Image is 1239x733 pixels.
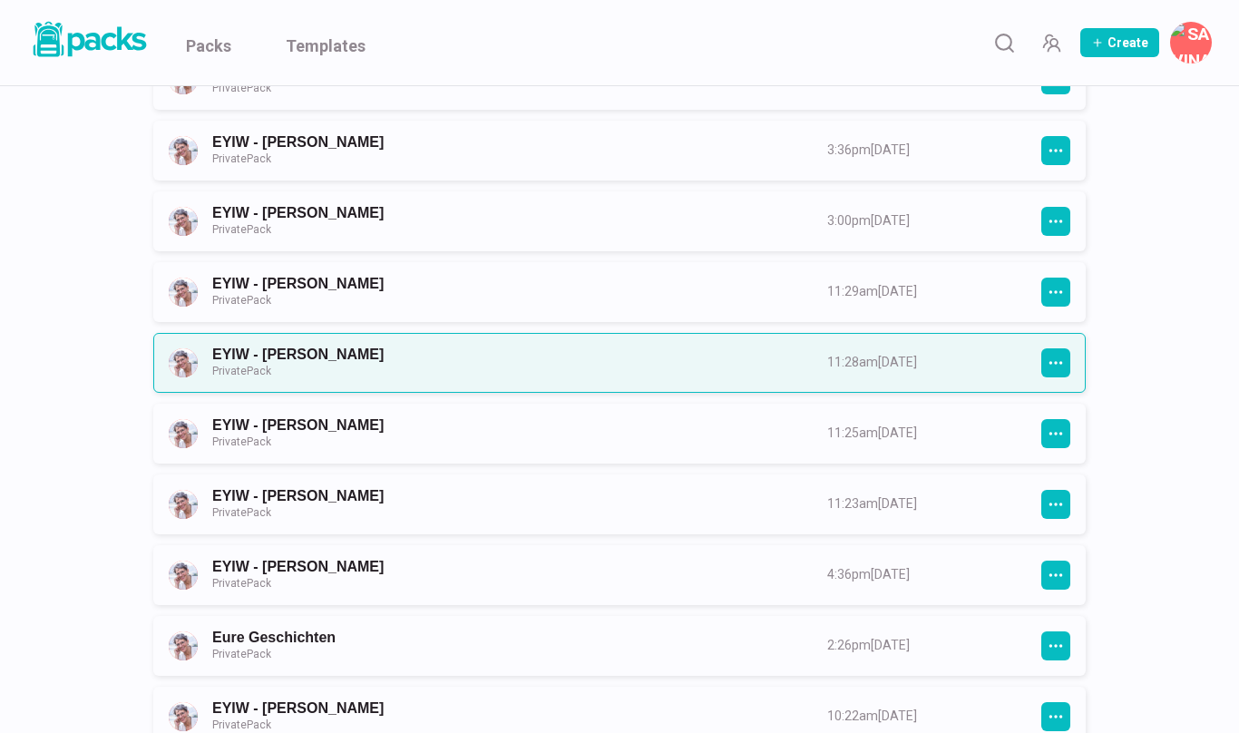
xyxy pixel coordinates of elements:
[27,18,150,67] a: Packs logo
[1170,22,1212,64] button: Savina Tilmann
[27,18,150,61] img: Packs logo
[986,24,1022,61] button: Search
[1080,28,1159,57] button: Create Pack
[1033,24,1069,61] button: Manage Team Invites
